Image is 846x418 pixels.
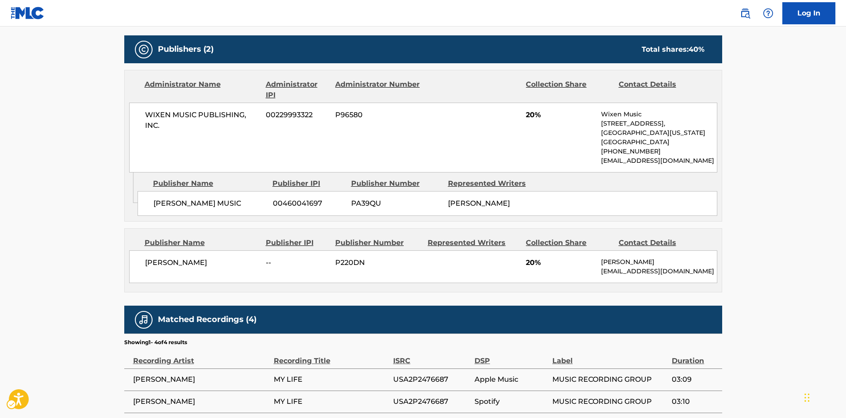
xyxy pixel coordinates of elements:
span: P96580 [335,110,421,120]
span: [PERSON_NAME] [133,374,269,385]
span: 00229993322 [266,110,329,120]
span: [PERSON_NAME] MUSIC [153,198,266,209]
div: Chat Widget [802,376,846,418]
span: MY LIFE [274,374,389,385]
span: Spotify [475,396,548,407]
img: search [740,8,750,19]
span: USA2P2476687 [393,396,470,407]
div: Publisher Name [145,238,259,248]
div: Contact Details [619,238,704,248]
img: MLC Logo [11,7,45,19]
div: Recording Artist [133,346,269,366]
img: help [763,8,773,19]
span: PA39QU [351,198,441,209]
h5: Publishers (2) [158,44,214,54]
span: [PERSON_NAME] [145,257,260,268]
span: [PERSON_NAME] [448,199,510,207]
a: Log In [782,2,835,24]
span: MY LIFE [274,396,389,407]
div: Contact Details [619,79,704,100]
div: Label [552,346,667,366]
h5: Matched Recordings (4) [158,314,256,325]
span: 20% [526,110,594,120]
span: Apple Music [475,374,548,385]
span: USA2P2476687 [393,374,470,385]
div: ISRC [393,346,470,366]
p: [EMAIL_ADDRESS][DOMAIN_NAME] [601,267,716,276]
div: Collection Share [526,238,612,248]
span: 00460041697 [273,198,345,209]
p: [GEOGRAPHIC_DATA] [601,138,716,147]
div: Administrator IPI [266,79,329,100]
p: [STREET_ADDRESS], [601,119,716,128]
span: MUSIC RECORDING GROUP [552,374,667,385]
span: 40 % [689,45,704,54]
p: Wixen Music [601,110,716,119]
div: Collection Share [526,79,612,100]
span: 03:10 [672,396,717,407]
iframe: Hubspot Iframe [802,376,846,418]
div: Recording Title [274,346,389,366]
div: Publisher IPI [272,178,345,189]
span: 20% [526,257,594,268]
div: Administrator Number [335,79,421,100]
div: Represented Writers [428,238,519,248]
div: Administrator Name [145,79,259,100]
div: Represented Writers [448,178,538,189]
div: Duration [672,346,717,366]
span: -- [266,257,329,268]
img: Publishers [138,44,149,55]
span: WIXEN MUSIC PUBLISHING, INC. [145,110,260,131]
div: Publisher Name [153,178,266,189]
p: [PERSON_NAME] [601,257,716,267]
p: Showing 1 - 4 of 4 results [124,338,187,346]
div: Publisher Number [335,238,421,248]
div: Drag [804,384,810,411]
div: DSP [475,346,548,366]
div: Publisher Number [351,178,441,189]
span: [PERSON_NAME] [133,396,269,407]
p: [PHONE_NUMBER] [601,147,716,156]
div: Total shares: [642,44,704,55]
p: [EMAIL_ADDRESS][DOMAIN_NAME] [601,156,716,165]
p: [GEOGRAPHIC_DATA][US_STATE] [601,128,716,138]
span: MUSIC RECORDING GROUP [552,396,667,407]
div: Publisher IPI [266,238,329,248]
span: P220DN [335,257,421,268]
span: 03:09 [672,374,717,385]
img: Matched Recordings [138,314,149,325]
